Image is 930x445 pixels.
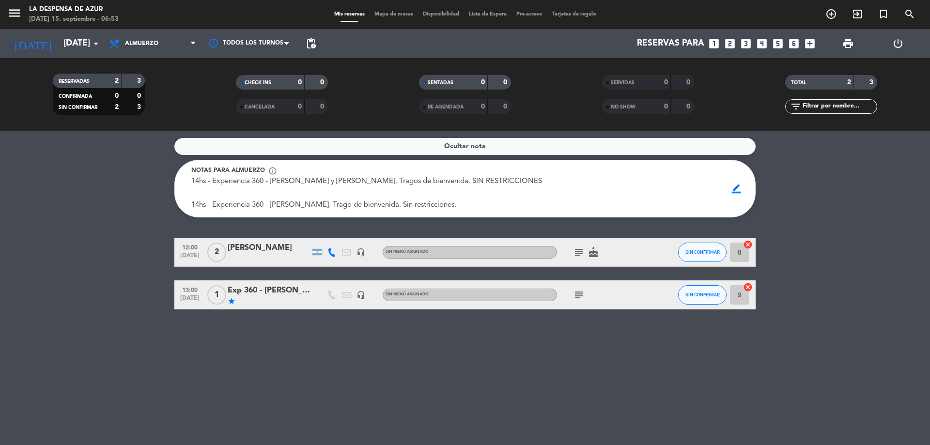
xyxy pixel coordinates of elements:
i: arrow_drop_down [90,38,102,49]
i: headset_mic [356,291,365,299]
strong: 0 [481,103,485,110]
i: looks_3 [740,37,752,50]
button: SIN CONFIRMAR [678,285,727,305]
i: menu [7,6,22,20]
span: 12:00 [178,241,202,252]
strong: 0 [503,103,509,110]
span: Notas para almuerzo [191,166,265,176]
span: TOTAL [791,80,806,85]
strong: 0 [503,79,509,86]
span: [DATE] [178,252,202,263]
span: SENTADAS [428,80,453,85]
span: SIN CONFIRMAR [59,105,97,110]
span: NO SHOW [611,105,635,109]
span: Mis reservas [329,12,370,17]
span: 14hs - Experiencia 360 - [PERSON_NAME] y [PERSON_NAME]. Tragos de bienvenida. SIN RESTRICCIONES 1... [191,178,542,209]
i: turned_in_not [878,8,889,20]
strong: 0 [686,79,692,86]
i: add_box [804,37,816,50]
span: BUSCAR [897,6,923,22]
span: Ocultar nota [444,141,486,152]
i: cancel [743,282,753,292]
i: cancel [743,240,753,249]
i: headset_mic [356,248,365,257]
span: RESERVADAS [59,79,90,84]
span: info_outline [268,167,277,175]
i: power_settings_new [892,38,904,49]
i: looks_4 [756,37,768,50]
span: Disponibilidad [418,12,464,17]
div: LOG OUT [873,29,923,58]
strong: 3 [869,79,875,86]
span: CHECK INS [245,80,271,85]
span: CONFIRMADA [59,94,92,99]
span: print [842,38,854,49]
i: [DATE] [7,33,59,54]
strong: 2 [847,79,851,86]
strong: 3 [137,77,143,84]
span: Reserva especial [870,6,897,22]
button: menu [7,6,22,24]
i: search [904,8,915,20]
input: Filtrar por nombre... [802,101,877,112]
span: SIN CONFIRMAR [685,292,720,297]
span: border_color [727,180,746,198]
span: [DATE] [178,295,202,306]
strong: 0 [481,79,485,86]
button: SIN CONFIRMAR [678,243,727,262]
span: Reservas para [637,39,704,48]
strong: 0 [320,79,326,86]
i: star [228,297,235,305]
span: Sin menú asignado [386,292,429,296]
strong: 0 [298,103,302,110]
strong: 0 [686,103,692,110]
strong: 0 [664,79,668,86]
span: Lista de Espera [464,12,511,17]
span: Sin menú asignado [386,250,429,254]
span: 2 [207,243,226,262]
div: Exp 360 - [PERSON_NAME] [228,284,310,297]
i: cake [588,246,599,258]
span: RE AGENDADA [428,105,464,109]
i: filter_list [790,101,802,112]
i: looks_5 [772,37,784,50]
span: RESERVAR MESA [818,6,844,22]
span: CANCELADA [245,105,275,109]
i: looks_one [708,37,720,50]
div: La Despensa de Azur [29,5,119,15]
span: WALK IN [844,6,870,22]
span: Mapa de mesas [370,12,418,17]
span: SIN CONFIRMAR [685,249,720,255]
i: subject [573,289,585,301]
i: subject [573,246,585,258]
span: pending_actions [305,38,317,49]
strong: 0 [137,92,143,99]
i: exit_to_app [852,8,863,20]
span: Almuerzo [125,40,158,47]
i: looks_two [724,37,736,50]
strong: 2 [115,77,119,84]
strong: 0 [664,103,668,110]
div: [PERSON_NAME] [228,242,310,254]
span: Tarjetas de regalo [547,12,601,17]
span: 1 [207,285,226,305]
strong: 3 [137,104,143,110]
span: Pre-acceso [511,12,547,17]
div: [DATE] 15. septiembre - 06:53 [29,15,119,24]
strong: 2 [115,104,119,110]
i: looks_6 [788,37,800,50]
span: 13:00 [178,284,202,295]
strong: 0 [115,92,119,99]
strong: 0 [298,79,302,86]
i: add_circle_outline [825,8,837,20]
strong: 0 [320,103,326,110]
span: SERVIDAS [611,80,635,85]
